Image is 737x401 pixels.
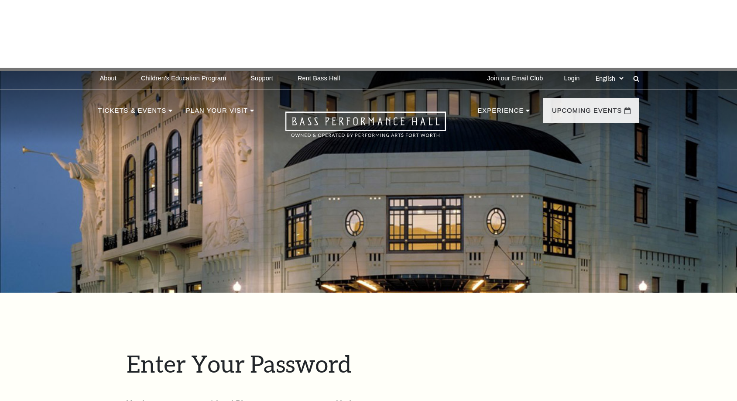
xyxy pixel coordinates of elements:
[298,75,340,82] p: Rent Bass Hall
[250,75,273,82] p: Support
[552,105,622,121] p: Upcoming Events
[98,105,167,121] p: Tickets & Events
[594,74,625,83] select: Select:
[480,68,550,89] a: Join our Email Club
[127,349,351,377] span: Enter Your Password
[186,105,248,121] p: Plan Your Visit
[141,75,226,82] p: Children's Education Program
[100,75,117,82] p: About
[557,68,586,89] a: Login
[477,105,524,121] p: Experience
